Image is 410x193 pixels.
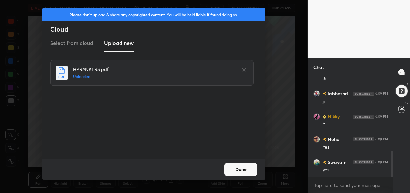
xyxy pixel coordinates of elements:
div: ji [323,98,388,105]
div: Please don't upload & share any copyrighted content. You will be held liable if found doing so. [42,8,265,21]
img: 4P8fHbbgJtejmAAAAAElFTkSuQmCC [353,91,374,95]
p: T [406,63,408,68]
div: 6:09 PM [375,91,388,95]
img: no-rating-badge.077c3623.svg [323,138,326,141]
h5: Uploaded [73,74,235,80]
img: no-rating-badge.077c3623.svg [323,92,326,96]
div: 6:09 PM [375,137,388,141]
div: grid [308,76,393,177]
h6: Nikky [326,113,340,120]
h2: Cloud [50,25,265,34]
div: Ji [323,75,388,82]
div: Yes [323,144,388,151]
div: yes [323,167,388,173]
div: 6:09 PM [375,160,388,164]
h6: labheshri [326,90,348,97]
img: no-rating-badge.077c3623.svg [323,161,326,164]
img: Learner_Badge_beginner_1_8b307cf2a0.svg [323,115,326,119]
h3: Upload new [104,39,134,47]
h4: HPRANKERS.pdf [73,66,235,72]
p: D [406,82,408,87]
img: a33b4bbd84f94a8ca37501475465163b.jpg [313,113,320,120]
img: 4P8fHbbgJtejmAAAAAElFTkSuQmCC [353,137,374,141]
img: 4P8fHbbgJtejmAAAAAElFTkSuQmCC [353,160,374,164]
button: Done [224,163,257,176]
img: ec6947c9287441799d8e5a2a46baa602.jpg [313,159,320,165]
img: 9ba7d08392d448d1bbef746edc538510.jpg [313,136,320,142]
div: Y [323,121,388,128]
img: 6d54834aa1f047c0ad60d62d37c27715.jpg [313,90,320,97]
p: Chat [308,58,329,76]
div: 6:09 PM [375,114,388,118]
img: 4P8fHbbgJtejmAAAAAElFTkSuQmCC [353,114,374,118]
h6: Swayam [326,159,347,166]
p: G [405,100,408,105]
h6: Neha [326,136,340,143]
